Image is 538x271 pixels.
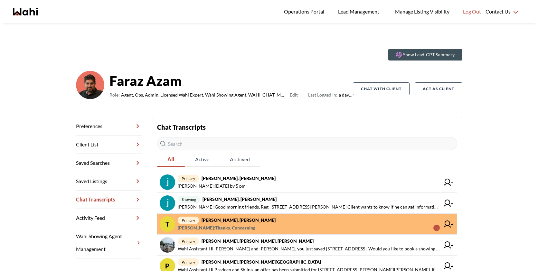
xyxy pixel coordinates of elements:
a: showing[PERSON_NAME], [PERSON_NAME][PERSON_NAME]:Good morning friends, Reg: [STREET_ADDRESS][PERS... [157,193,457,214]
a: Chat Transcripts [76,191,142,209]
button: Active [185,153,220,167]
strong: [PERSON_NAME], [PERSON_NAME] [203,196,277,202]
strong: [PERSON_NAME], [PERSON_NAME] [202,175,276,181]
span: primary [178,217,199,224]
span: primary [178,238,199,245]
p: Show Lead-GPT Summary [403,51,455,58]
span: Wahi Assistant : Hi [PERSON_NAME] and [PERSON_NAME], you just saved [STREET_ADDRESS]. Would you l... [178,245,440,253]
span: showing [178,196,200,203]
input: Search [157,137,457,150]
span: Lead Management [338,7,382,16]
span: Active [185,153,220,166]
span: Operations Portal [284,7,326,16]
img: d03c15c2156146a3.png [76,71,104,99]
span: primary [178,175,199,182]
a: Saved Listings [76,172,142,191]
div: 8 [433,225,440,231]
img: chat avatar [160,237,175,253]
button: Act as Client [415,82,462,95]
button: Archived [220,153,260,167]
div: T [160,216,175,232]
button: Edit [290,91,298,99]
a: Client List [76,135,142,154]
strong: [PERSON_NAME], [PERSON_NAME] [202,217,276,223]
span: Agent, Ops, Admin, Licensed Wahi Expert, Wahi Showing Agent, WAHI_CHAT_MODERATOR [121,91,287,99]
strong: [PERSON_NAME], [PERSON_NAME], [PERSON_NAME] [202,238,314,244]
a: Preferences [76,117,142,135]
a: Saved Searches [76,154,142,172]
a: Wahi Showing Agent Management [76,227,142,258]
button: Chat with client [353,82,410,95]
span: Archived [220,153,260,166]
span: All [157,153,185,166]
span: [PERSON_NAME] : Thanks. Concerning [178,224,255,232]
span: a day ago [308,91,353,99]
a: Tprimary[PERSON_NAME], [PERSON_NAME][PERSON_NAME]:Thanks. Concerning8 [157,214,457,235]
span: Last Logged In: [308,92,337,98]
span: Role: [109,91,120,99]
span: primary [178,258,199,266]
span: [PERSON_NAME] : Good morning friends, Reg: [STREET_ADDRESS][PERSON_NAME] Client wants to know if ... [178,203,440,211]
span: Manage Listing Visibility [393,7,451,16]
img: chat avatar [160,174,175,190]
strong: Chat Transcripts [157,123,206,131]
strong: [PERSON_NAME], [PERSON_NAME][GEOGRAPHIC_DATA] [202,259,321,265]
a: primary[PERSON_NAME], [PERSON_NAME], [PERSON_NAME]Wahi Assistant:Hi [PERSON_NAME] and [PERSON_NAM... [157,235,457,256]
button: All [157,153,185,167]
img: chat avatar [160,195,175,211]
span: [PERSON_NAME] : [DATE] by 5 pm [178,182,246,190]
a: Wahi homepage [13,8,38,15]
button: Show Lead-GPT Summary [388,49,462,61]
a: Activity Feed [76,209,142,227]
a: primary[PERSON_NAME], [PERSON_NAME][PERSON_NAME]:[DATE] by 5 pm [157,172,457,193]
span: Log Out [463,7,481,16]
strong: Faraz Azam [109,71,353,90]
